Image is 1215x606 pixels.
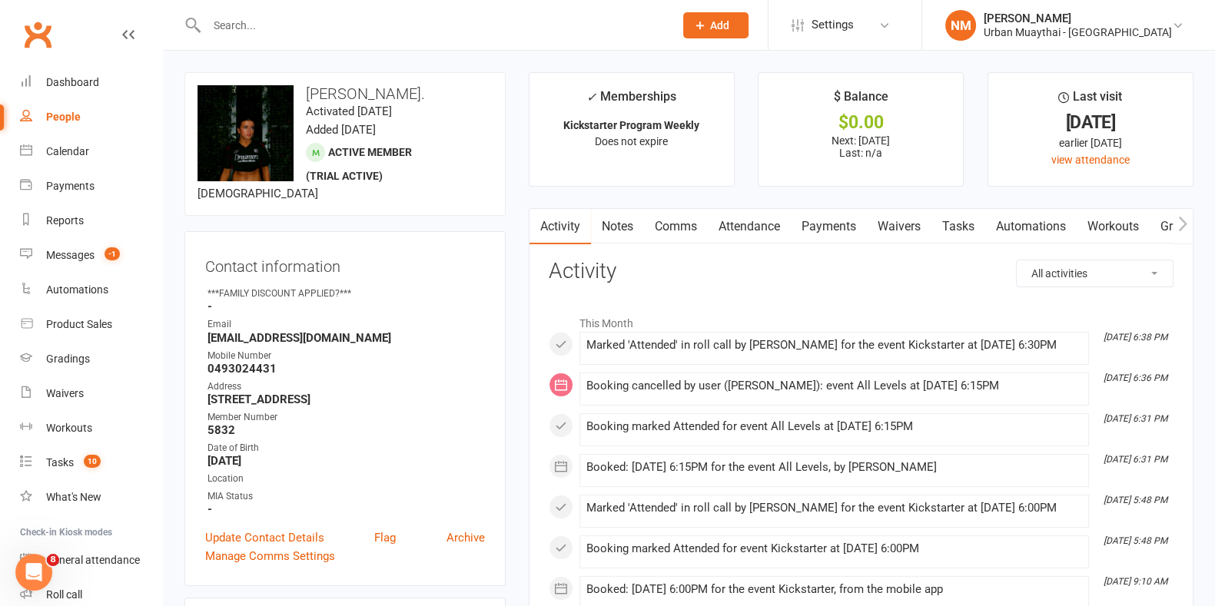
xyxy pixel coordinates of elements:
div: Mobile Number [207,349,485,363]
strong: - [207,502,485,516]
a: Tasks 10 [20,445,162,480]
span: 10 [84,455,101,468]
strong: [DATE] [207,454,485,468]
i: [DATE] 6:31 PM [1104,454,1167,465]
div: Date of Birth [207,441,485,455]
a: Manage Comms Settings [205,547,335,565]
div: [PERSON_NAME] [984,12,1172,25]
div: General attendance [46,554,140,566]
div: Booking marked Attended for event Kickstarter at [DATE] 6:00PM [586,542,1082,555]
div: Dashboard [46,76,99,88]
a: Calendar [20,134,162,169]
i: ✓ [586,90,596,104]
span: Settings [812,8,854,42]
a: Waivers [867,209,931,244]
div: Workouts [46,422,92,434]
div: Marked 'Attended' in roll call by [PERSON_NAME] for the event Kickstarter at [DATE] 6:00PM [586,502,1082,515]
a: Update Contact Details [205,528,324,547]
i: [DATE] 6:38 PM [1104,332,1167,343]
div: Booking marked Attended for event All Levels at [DATE] 6:15PM [586,420,1082,433]
iframe: Intercom live chat [15,554,52,591]
a: Dashboard [20,65,162,100]
div: Booked: [DATE] 6:15PM for the event All Levels, by [PERSON_NAME] [586,461,1082,474]
i: [DATE] 9:10 AM [1104,576,1167,587]
span: 8 [47,554,59,566]
div: ***FAMILY DISCOUNT APPLIED?*** [207,286,485,301]
li: This Month [549,307,1174,332]
div: Booking cancelled by user ([PERSON_NAME]): event All Levels at [DATE] 6:15PM [586,379,1082,392]
div: NM [945,10,976,41]
div: Last visit [1058,87,1122,114]
div: Waivers [46,387,84,399]
div: Urban Muaythai - [GEOGRAPHIC_DATA] [984,25,1172,39]
a: Waivers [20,376,162,411]
span: Does not expire [595,135,668,147]
span: Active member (trial active) [306,146,412,182]
img: image1760063906.png [198,85,294,181]
a: Activity [529,209,591,244]
a: Comms [644,209,708,244]
a: Workouts [1077,209,1150,244]
div: $0.00 [772,114,949,131]
i: [DATE] 5:48 PM [1104,495,1167,505]
div: Member Number [207,410,485,425]
i: [DATE] 6:31 PM [1104,413,1167,424]
div: $ Balance [834,87,888,114]
a: General attendance kiosk mode [20,543,162,578]
a: Archive [446,528,485,547]
a: Automations [20,273,162,307]
a: Notes [591,209,644,244]
span: [DEMOGRAPHIC_DATA] [198,187,318,200]
strong: 0493024431 [207,362,485,376]
span: -1 [105,247,120,260]
input: Search... [202,15,663,36]
a: Product Sales [20,307,162,342]
strong: [EMAIL_ADDRESS][DOMAIN_NAME] [207,331,485,345]
a: Messages -1 [20,238,162,273]
i: [DATE] 6:36 PM [1104,373,1167,383]
div: Reports [46,214,84,227]
div: Payments [46,180,95,192]
div: Location [207,472,485,486]
time: Activated [DATE] [306,104,392,118]
a: What's New [20,480,162,515]
div: Tasks [46,456,74,469]
div: [DATE] [1002,114,1179,131]
a: Clubworx [18,15,57,54]
h3: Activity [549,260,1174,283]
div: Memberships [586,87,676,115]
div: Product Sales [46,318,112,330]
div: Roll call [46,588,82,601]
a: Gradings [20,342,162,376]
div: Email [207,317,485,332]
h3: [PERSON_NAME]. [198,85,493,102]
a: Automations [985,209,1077,244]
button: Add [683,12,749,38]
div: Booked: [DATE] 6:00PM for the event Kickstarter, from the mobile app [586,583,1082,596]
div: Address [207,379,485,394]
strong: 5832 [207,423,485,437]
a: Workouts [20,411,162,445]
time: Added [DATE] [306,123,376,137]
div: MIA Status [207,489,485,504]
div: Automations [46,283,108,296]
div: Calendar [46,145,89,157]
strong: Kickstarter Program Weekly [563,119,699,131]
a: Flag [374,528,396,547]
p: Next: [DATE] Last: n/a [772,134,949,159]
span: Add [710,19,729,31]
div: earlier [DATE] [1002,134,1179,151]
a: Reports [20,204,162,238]
a: Tasks [931,209,985,244]
h3: Contact information [205,252,485,275]
div: What's New [46,491,101,503]
i: [DATE] 5:48 PM [1104,535,1167,546]
strong: [STREET_ADDRESS] [207,392,485,406]
a: People [20,100,162,134]
div: People [46,111,81,123]
div: Messages [46,249,95,261]
a: Payments [791,209,867,244]
strong: - [207,300,485,313]
div: Gradings [46,353,90,365]
a: Attendance [708,209,791,244]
